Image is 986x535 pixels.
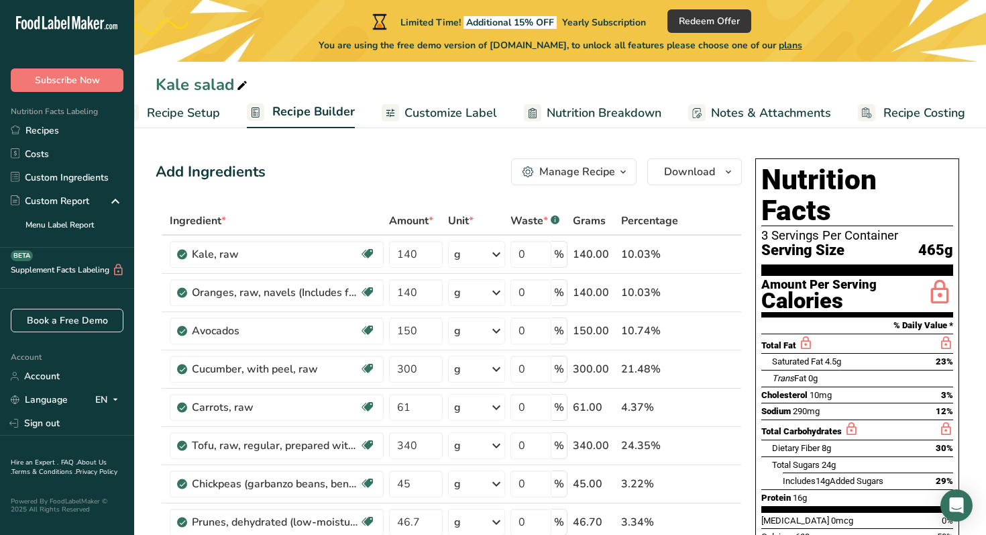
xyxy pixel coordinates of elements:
[247,97,355,129] a: Recipe Builder
[76,467,117,477] a: Privacy Policy
[147,104,220,122] span: Recipe Setup
[448,213,474,229] span: Unit
[772,373,794,383] i: Trans
[621,213,678,229] span: Percentage
[11,68,123,92] button: Subscribe Now
[761,291,877,311] div: Calories
[858,98,965,128] a: Recipe Costing
[941,390,953,400] span: 3%
[192,514,360,530] div: Prunes, dehydrated (low-moisture), uncooked
[761,493,791,503] span: Protein
[454,514,461,530] div: g
[936,443,953,453] span: 30%
[454,246,461,262] div: g
[647,158,742,185] button: Download
[621,438,678,454] div: 24.35%
[454,285,461,301] div: g
[822,460,836,470] span: 24g
[772,373,806,383] span: Fat
[761,318,953,334] section: % Daily Value *
[825,356,841,367] span: 4.5g
[35,73,100,87] span: Subscribe Now
[936,406,953,416] span: 12%
[389,213,433,229] span: Amount
[621,514,678,530] div: 3.34%
[11,194,89,208] div: Custom Report
[816,476,830,486] span: 14g
[822,443,831,453] span: 8g
[404,104,497,122] span: Customize Label
[11,388,68,411] a: Language
[11,458,58,467] a: Hire an Expert .
[562,16,646,29] span: Yearly Subscription
[547,104,661,122] span: Nutrition Breakdown
[761,229,953,242] div: 3 Servings Per Container
[454,323,461,339] div: g
[11,309,123,332] a: Book a Free Demo
[772,443,820,453] span: Dietary Fiber
[539,164,615,180] div: Manage Recipe
[664,164,715,180] span: Download
[319,38,802,52] span: You are using the free demo version of [DOMAIN_NAME], to unlock all features please choose one of...
[772,356,823,367] span: Saturated Fat
[761,164,953,226] h1: Nutrition Facts
[573,361,616,377] div: 300.00
[621,476,678,492] div: 3.22%
[793,493,807,503] span: 16g
[793,406,820,416] span: 290mg
[831,516,853,526] span: 0mcg
[761,242,844,259] span: Serving Size
[192,361,360,377] div: Cucumber, with peel, raw
[510,213,559,229] div: Waste
[711,104,831,122] span: Notes & Attachments
[61,458,77,467] a: FAQ .
[667,9,751,33] button: Redeem Offer
[573,213,606,229] span: Grams
[454,361,461,377] div: g
[192,246,360,262] div: Kale, raw
[621,399,678,416] div: 4.37%
[573,323,616,339] div: 150.00
[621,323,678,339] div: 10.74%
[192,285,360,301] div: Oranges, raw, navels (Includes foods for USDA's Food Distribution Program)
[11,250,33,261] div: BETA
[272,103,355,121] span: Recipe Builder
[573,399,616,416] div: 61.00
[761,516,829,526] span: [MEDICAL_DATA]
[573,246,616,262] div: 140.00
[524,98,661,128] a: Nutrition Breakdown
[810,390,832,400] span: 10mg
[621,361,678,377] div: 21.48%
[370,13,646,30] div: Limited Time!
[679,14,740,28] span: Redeem Offer
[783,476,883,486] span: Includes Added Sugars
[936,356,953,367] span: 23%
[573,438,616,454] div: 340.00
[454,438,461,454] div: g
[11,467,76,477] a: Terms & Conditions .
[761,426,842,436] span: Total Carbohydrates
[808,373,818,383] span: 0g
[761,279,877,291] div: Amount Per Serving
[11,458,107,477] a: About Us .
[573,514,616,530] div: 46.70
[382,98,497,128] a: Customize Label
[942,516,953,526] span: 0%
[621,285,678,301] div: 10.03%
[121,98,220,128] a: Recipe Setup
[192,399,360,416] div: Carrots, raw
[170,213,226,229] span: Ingredient
[192,438,360,454] div: Tofu, raw, regular, prepared with calcium sulfate
[11,497,123,514] div: Powered By FoodLabelMaker © 2025 All Rights Reserved
[936,476,953,486] span: 29%
[940,489,973,522] div: Open Intercom Messenger
[688,98,831,128] a: Notes & Attachments
[454,399,461,416] div: g
[463,16,557,29] span: Additional 15% OFF
[918,242,953,259] span: 465g
[156,161,266,183] div: Add Ingredients
[192,323,360,339] div: Avocados
[573,285,616,301] div: 140.00
[95,392,123,408] div: EN
[761,406,791,416] span: Sodium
